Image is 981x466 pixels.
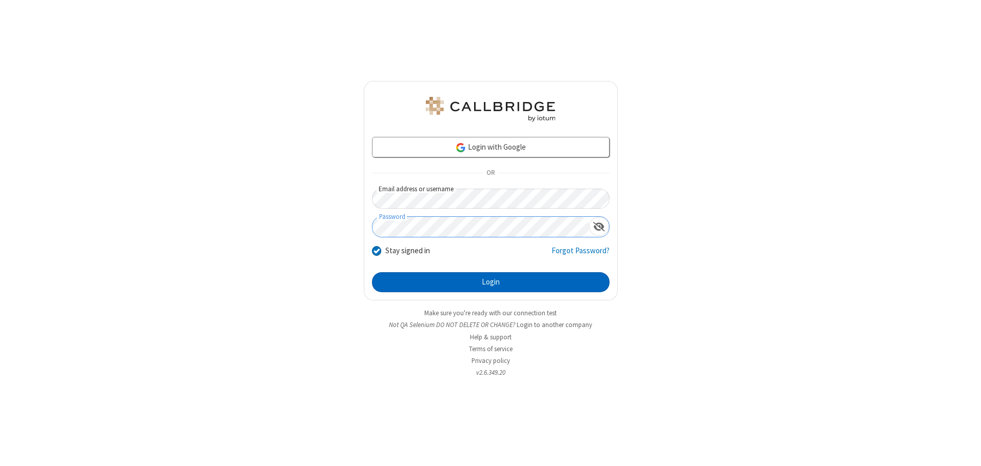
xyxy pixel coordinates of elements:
input: Email address or username [372,189,610,209]
img: google-icon.png [455,142,466,153]
li: Not QA Selenium DO NOT DELETE OR CHANGE? [364,320,618,330]
a: Help & support [470,333,512,341]
button: Login to another company [517,320,592,330]
a: Terms of service [469,345,513,353]
label: Stay signed in [385,245,430,257]
div: Show password [589,217,609,236]
li: v2.6.349.20 [364,368,618,377]
a: Login with Google [372,137,610,157]
a: Make sure you're ready with our connection test [424,309,557,317]
button: Login [372,272,610,293]
a: Privacy policy [472,356,510,365]
span: OR [482,166,499,180]
img: QA Selenium DO NOT DELETE OR CHANGE [424,97,557,121]
a: Forgot Password? [552,245,610,265]
input: Password [372,217,589,237]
